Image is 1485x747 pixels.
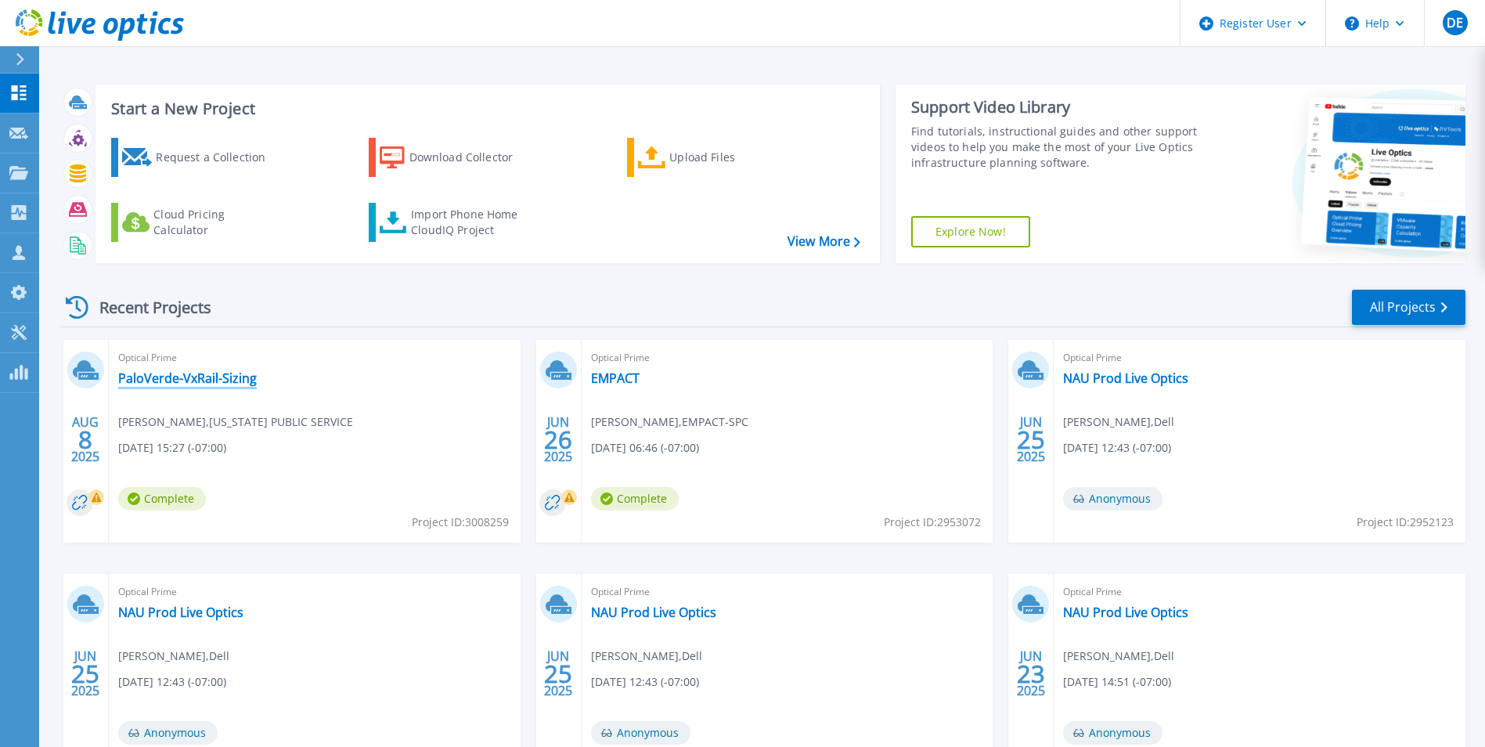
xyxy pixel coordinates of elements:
[118,439,226,456] span: [DATE] 15:27 (-07:00)
[544,667,572,680] span: 25
[591,721,690,745] span: Anonymous
[1063,439,1171,456] span: [DATE] 12:43 (-07:00)
[118,413,353,431] span: [PERSON_NAME] , [US_STATE] PUBLIC SERVICE
[591,583,984,601] span: Optical Prime
[118,349,511,366] span: Optical Prime
[1063,349,1456,366] span: Optical Prime
[1063,673,1171,691] span: [DATE] 14:51 (-07:00)
[409,142,535,173] div: Download Collector
[411,207,533,238] div: Import Phone Home CloudIQ Project
[1447,16,1463,29] span: DE
[111,100,860,117] h3: Start a New Project
[1352,290,1465,325] a: All Projects
[118,370,257,386] a: PaloVerde-VxRail-Sizing
[1016,411,1046,468] div: JUN 2025
[911,97,1202,117] div: Support Video Library
[118,648,229,665] span: [PERSON_NAME] , Dell
[369,138,543,177] a: Download Collector
[543,645,573,702] div: JUN 2025
[111,203,286,242] a: Cloud Pricing Calculator
[591,439,699,456] span: [DATE] 06:46 (-07:00)
[60,288,232,327] div: Recent Projects
[1063,721,1162,745] span: Anonymous
[118,721,218,745] span: Anonymous
[911,216,1030,247] a: Explore Now!
[627,138,802,177] a: Upload Files
[78,433,92,446] span: 8
[1017,667,1045,680] span: 23
[1063,583,1456,601] span: Optical Prime
[591,673,699,691] span: [DATE] 12:43 (-07:00)
[1016,645,1046,702] div: JUN 2025
[669,142,795,173] div: Upload Files
[1063,487,1162,511] span: Anonymous
[71,667,99,680] span: 25
[591,604,716,620] a: NAU Prod Live Optics
[1063,413,1174,431] span: [PERSON_NAME] , Dell
[543,411,573,468] div: JUN 2025
[118,604,243,620] a: NAU Prod Live Optics
[70,645,100,702] div: JUN 2025
[591,370,640,386] a: EMPACT
[544,433,572,446] span: 26
[1063,604,1188,620] a: NAU Prod Live Optics
[911,124,1202,171] div: Find tutorials, instructional guides and other support videos to help you make the most of your L...
[591,413,748,431] span: [PERSON_NAME] , EMPACT-SPC
[118,487,206,511] span: Complete
[884,514,981,531] span: Project ID: 2953072
[1063,370,1188,386] a: NAU Prod Live Optics
[1017,433,1045,446] span: 25
[118,583,511,601] span: Optical Prime
[156,142,281,173] div: Request a Collection
[788,234,860,249] a: View More
[1063,648,1174,665] span: [PERSON_NAME] , Dell
[70,411,100,468] div: AUG 2025
[111,138,286,177] a: Request a Collection
[591,349,984,366] span: Optical Prime
[118,673,226,691] span: [DATE] 12:43 (-07:00)
[591,648,702,665] span: [PERSON_NAME] , Dell
[591,487,679,511] span: Complete
[153,207,279,238] div: Cloud Pricing Calculator
[412,514,509,531] span: Project ID: 3008259
[1357,514,1454,531] span: Project ID: 2952123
